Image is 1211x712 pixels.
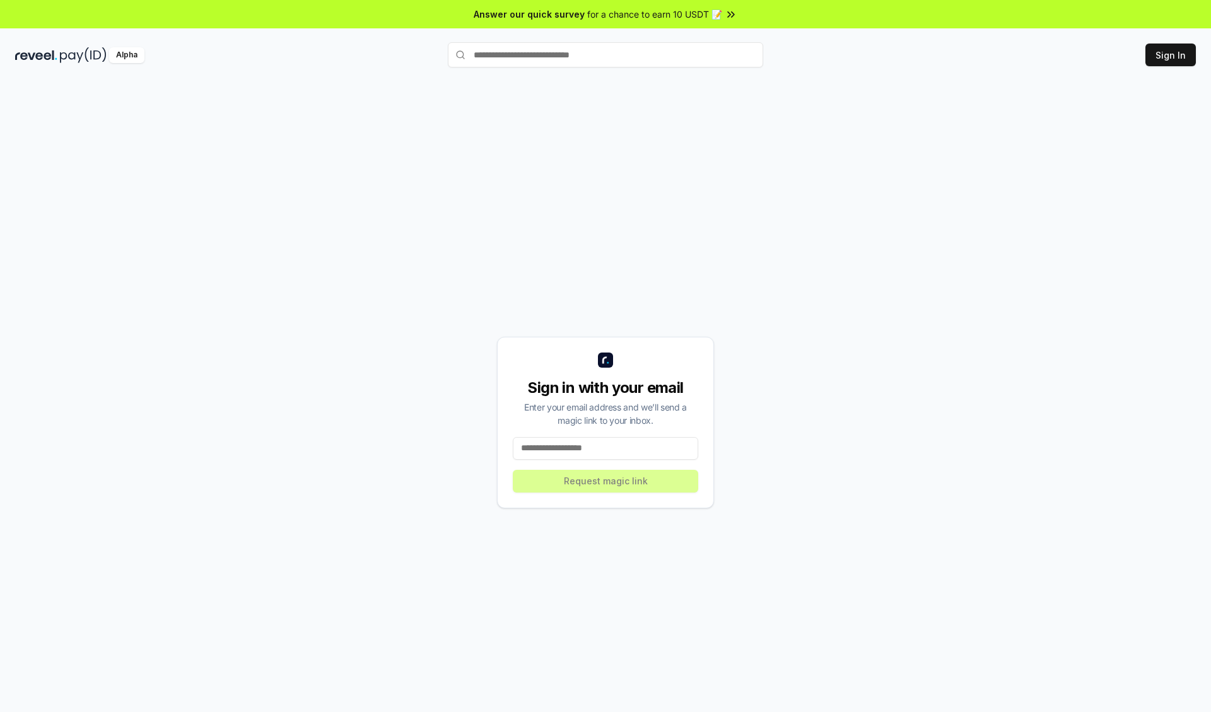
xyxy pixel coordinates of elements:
div: Alpha [109,47,144,63]
div: Enter your email address and we’ll send a magic link to your inbox. [513,400,698,427]
img: pay_id [60,47,107,63]
div: Sign in with your email [513,378,698,398]
span: for a chance to earn 10 USDT 📝 [587,8,722,21]
button: Sign In [1145,44,1196,66]
span: Answer our quick survey [474,8,585,21]
img: reveel_dark [15,47,57,63]
img: logo_small [598,353,613,368]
